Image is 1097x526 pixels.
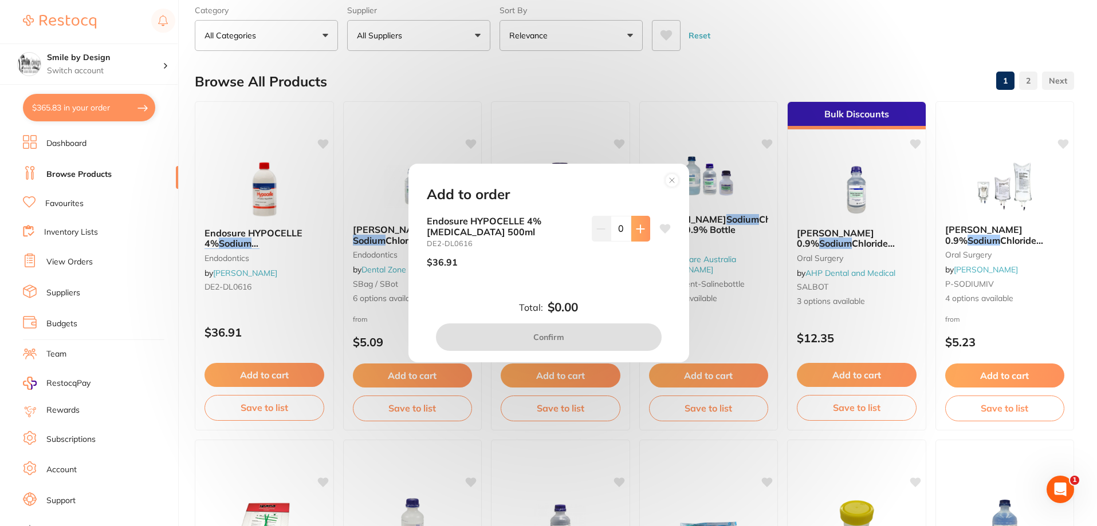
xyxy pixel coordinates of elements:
[427,239,583,248] small: DE2-DL0616
[519,302,543,313] label: Total:
[436,323,662,351] button: Confirm
[1070,476,1079,485] span: 1
[1047,476,1074,503] iframe: Intercom live chat
[548,300,578,314] b: $0.00
[427,257,458,267] p: $36.91
[427,216,583,237] b: Endosure HYPOCELLE 4% [MEDICAL_DATA] 500ml
[427,187,510,203] h2: Add to order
